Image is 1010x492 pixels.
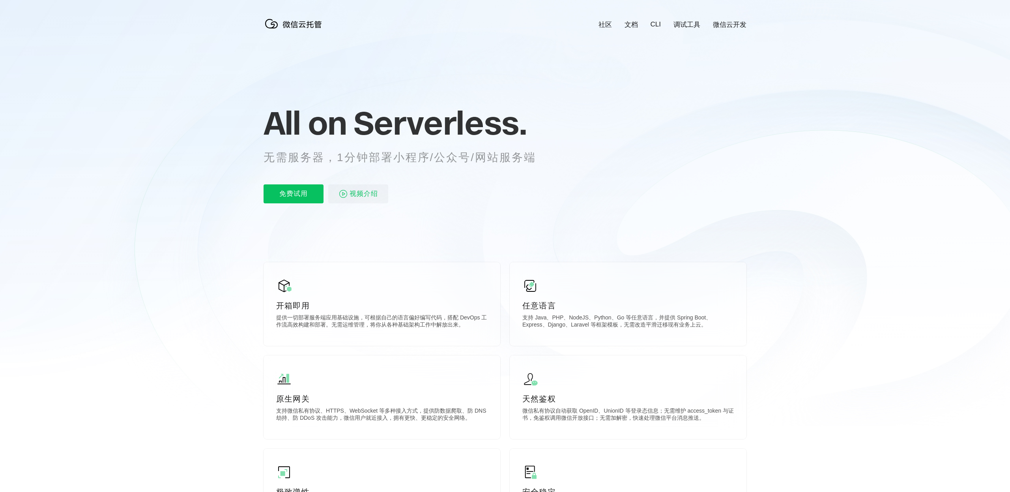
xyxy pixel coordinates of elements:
img: video_play.svg [339,189,348,199]
a: 调试工具 [673,20,700,29]
p: 提供一切部署服务端应用基础设施，可根据自己的语言偏好编写代码，搭配 DevOps 工作流高效构建和部署。无需运维管理，将你从各种基础架构工作中解放出来。 [276,314,488,330]
p: 开箱即用 [276,300,488,311]
a: 文档 [625,20,638,29]
img: 微信云托管 [264,16,327,32]
p: 任意语言 [522,300,734,311]
p: 原生网关 [276,393,488,404]
a: 社区 [599,20,612,29]
a: 微信云托管 [264,26,327,33]
span: Serverless. [353,103,527,143]
p: 无需服务器，1分钟部署小程序/公众号/网站服务端 [264,150,551,165]
p: 微信私有协议自动获取 OpenID、UnionID 等登录态信息；无需维护 access_token 与证书，免鉴权调用微信开放接口；无需加解密，快速处理微信平台消息推送。 [522,407,734,423]
span: 视频介绍 [350,184,378,203]
p: 免费试用 [264,184,324,203]
span: All on [264,103,346,143]
p: 支持 Java、PHP、NodeJS、Python、Go 等任意语言，并提供 Spring Boot、Express、Django、Laravel 等框架模板，无需改造平滑迁移现有业务上云。 [522,314,734,330]
a: 微信云开发 [713,20,746,29]
p: 天然鉴权 [522,393,734,404]
a: CLI [651,21,661,28]
p: 支持微信私有协议、HTTPS、WebSocket 等多种接入方式，提供防数据爬取、防 DNS 劫持、防 DDoS 攻击能力，微信用户就近接入，拥有更快、更稳定的安全网络。 [276,407,488,423]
